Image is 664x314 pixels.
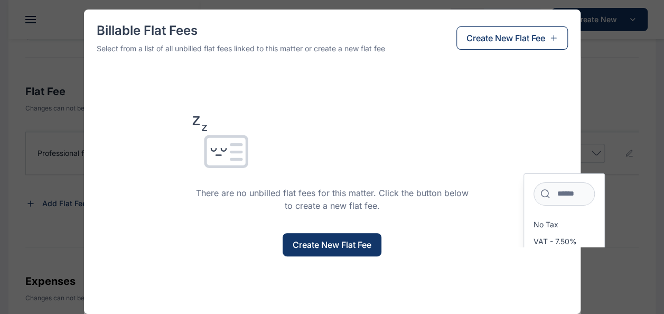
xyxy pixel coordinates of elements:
button: Create New Flat Fee [456,26,568,50]
span: No Tax [534,220,558,229]
h4: Billable Flat Fees [97,22,385,39]
img: no-preview-img.b92f214b.svg [192,116,249,174]
p: Select from a list of all unbilled flat fees linked to this matter or create a new flat fee [97,43,385,54]
p: There are no unbilled flat fees for this matter. Click the button below to create a new flat fee. [192,187,472,212]
span: Create New Flat Fee [466,32,545,44]
span: Create New Flat Fee [293,238,371,251]
span: VAT - 7.50% [534,237,577,246]
button: Create New Flat Fee [283,233,381,256]
img: BlueAddIcon.935cc5ff.svg [549,34,558,42]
